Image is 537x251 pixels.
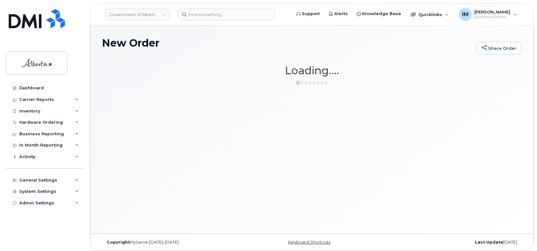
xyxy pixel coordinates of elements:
[288,240,330,245] a: Keyboard Shortcuts
[296,80,328,85] img: ajax-loader-3a6953c30dc77f0bf724df975f13086db4f4c1262e45940f03d1251963f1bf2e.gif
[102,240,242,245] div: MyServe [DATE]–[DATE]
[102,65,522,76] h1: Loading....
[102,37,473,49] h1: New Order
[382,240,522,245] div: [DATE]
[107,240,130,245] strong: Copyright
[475,240,503,245] strong: Last Update
[476,42,522,55] a: Share Order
